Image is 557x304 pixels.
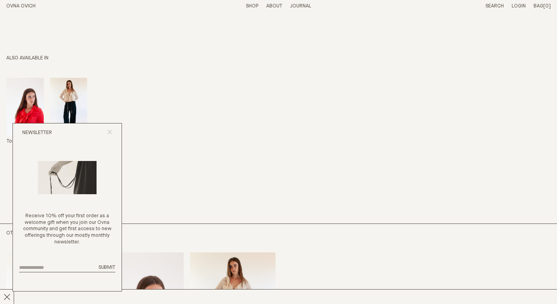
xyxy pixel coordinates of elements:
[50,78,87,145] a: Shall We Blouse
[246,4,258,9] a: Shop
[50,78,87,135] img: Shall We Blouse
[19,213,115,246] p: Receive 10% off your first order as a welcome gift when you join our Ovna community and get first...
[6,230,276,237] h2: OTHER PIECES YOU MAY LIKE
[107,129,112,137] button: Close popup
[6,4,36,9] a: Home
[6,55,321,62] h3: Also available in
[22,130,52,136] h2: Newsletter
[512,4,526,9] a: Login
[7,138,24,145] h4: Tomato
[543,4,551,9] span: [0]
[99,265,115,271] button: Submit
[485,4,504,9] a: Search
[534,4,543,9] span: Bag
[7,78,44,135] img: Shall We Blouse
[290,4,311,9] a: Journal
[99,265,115,270] span: Submit
[7,78,44,145] a: Shall We Blouse
[266,3,282,10] summary: About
